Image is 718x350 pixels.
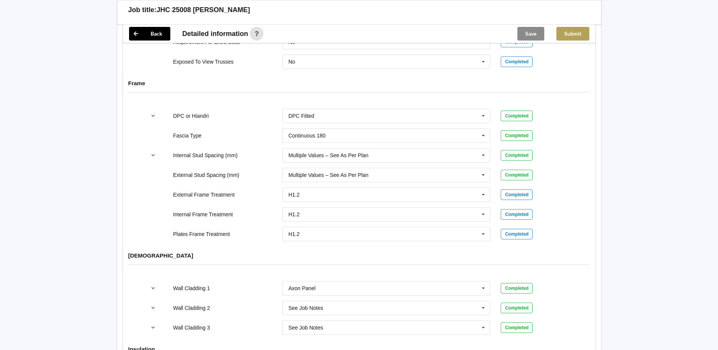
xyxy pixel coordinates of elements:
div: Completed [501,189,533,200]
label: DPC or Hiandri [173,113,209,119]
button: Back [129,27,170,41]
label: Internal Stud Spacing (mm) [173,152,237,158]
label: External Frame Treatment [173,192,235,198]
label: Requirement For Extra Load [173,39,240,45]
div: See Job Notes [288,325,323,330]
div: Multiple Values – See As Per Plan [288,153,368,158]
div: No [288,59,295,64]
div: Multiple Values – See As Per Plan [288,172,368,178]
div: H1.2 [288,231,300,237]
label: Fascia Type [173,133,201,139]
label: Internal Frame Treatment [173,211,233,217]
label: External Stud Spacing (mm) [173,172,239,178]
div: DPC Fitted [288,113,314,119]
label: Wall Cladding 1 [173,285,210,291]
div: Axon Panel [288,286,316,291]
div: No [288,39,295,45]
button: reference-toggle [146,109,160,123]
div: Completed [501,170,533,180]
div: Completed [501,150,533,161]
div: Completed [501,283,533,294]
div: Continuous 180 [288,133,326,138]
div: Completed [501,322,533,333]
div: Completed [501,303,533,313]
div: Completed [501,111,533,121]
label: Wall Cladding 2 [173,305,210,311]
button: reference-toggle [146,281,160,295]
div: See Job Notes [288,305,323,311]
h3: Job title: [128,6,157,14]
div: Completed [501,56,533,67]
h4: Frame [128,80,590,87]
div: Completed [501,209,533,220]
button: reference-toggle [146,321,160,334]
h4: [DEMOGRAPHIC_DATA] [128,252,590,259]
button: reference-toggle [146,148,160,162]
span: Detailed information [182,30,248,37]
h3: JHC 25008 [PERSON_NAME] [157,6,250,14]
button: reference-toggle [146,301,160,315]
div: H1.2 [288,192,300,197]
label: Exposed To View Trusses [173,59,234,65]
div: Completed [501,229,533,239]
label: Plates Frame Treatment [173,231,230,237]
button: Submit [556,27,589,41]
label: Wall Cladding 3 [173,325,210,331]
div: H1.2 [288,212,300,217]
div: Completed [501,130,533,141]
